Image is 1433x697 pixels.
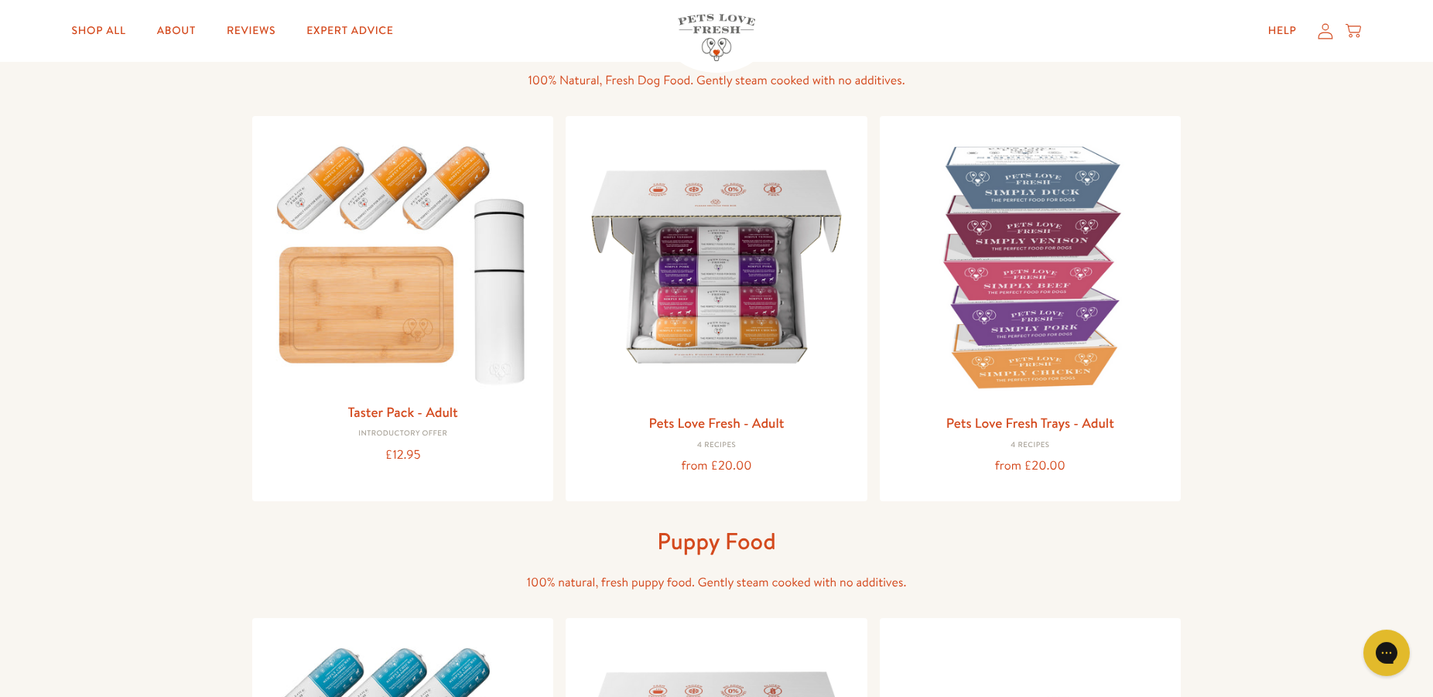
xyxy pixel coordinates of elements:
[469,526,964,556] h1: Puppy Food
[892,128,1168,405] img: Pets Love Fresh Trays - Adult
[946,413,1114,432] a: Pets Love Fresh Trays - Adult
[678,14,755,61] img: Pets Love Fresh
[265,128,541,394] img: Taster Pack - Adult
[528,72,905,89] span: 100% Natural, Fresh Dog Food. Gently steam cooked with no additives.
[294,15,405,46] a: Expert Advice
[578,441,854,450] div: 4 Recipes
[145,15,208,46] a: About
[265,429,541,439] div: Introductory Offer
[578,128,854,405] img: Pets Love Fresh - Adult
[214,15,288,46] a: Reviews
[1356,624,1418,682] iframe: Gorgias live chat messenger
[60,15,139,46] a: Shop All
[1256,15,1309,46] a: Help
[892,441,1168,450] div: 4 Recipes
[578,456,854,477] div: from £20.00
[648,413,784,432] a: Pets Love Fresh - Adult
[892,456,1168,477] div: from £20.00
[265,445,541,466] div: £12.95
[348,402,458,422] a: Taster Pack - Adult
[527,574,907,591] span: 100% natural, fresh puppy food. Gently steam cooked with no additives.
